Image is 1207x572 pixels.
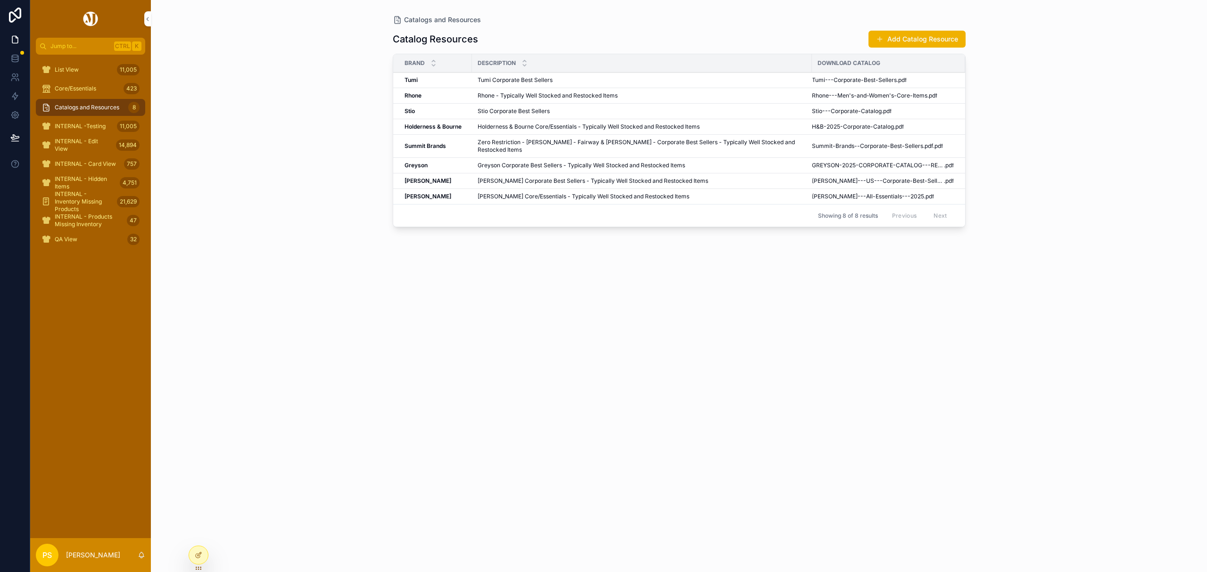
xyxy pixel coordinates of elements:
span: K [133,42,141,50]
span: Summit-Brands--Corporate-Best-Sellers.pdf [812,142,933,150]
span: .pdf [927,92,937,99]
strong: Stio [405,107,415,114]
a: INTERNAL - Edit View14,894 [36,137,145,154]
span: .pdf [897,76,907,84]
span: .pdf [882,107,892,115]
span: Description [478,59,516,67]
strong: [PERSON_NAME] [405,193,451,200]
span: Stio---Corporate-Catalog [812,107,882,115]
span: [PERSON_NAME] Corporate Best Sellers - Typically Well Stocked and Restocked Items [478,177,708,185]
span: GREYSON-2025-CORPORATE-CATALOG---RETAIL [812,162,944,169]
span: Greyson Corporate Best Sellers - Typically Well Stocked and Restocked Items [478,162,685,169]
a: [PERSON_NAME]---US---Corporate-Best-Sellers.pdf [812,177,954,185]
span: Stio Corporate Best Sellers [478,107,550,115]
span: Brand [405,59,425,67]
span: .pdf [944,162,954,169]
span: Catalogs and Resources [55,104,119,111]
a: INTERNAL -Testing11,005 [36,118,145,135]
div: 11,005 [117,64,140,75]
span: Rhone---Men's-and-Women's-Core-Items [812,92,927,99]
a: QA View32 [36,231,145,248]
strong: Greyson [405,162,428,169]
p: [PERSON_NAME] [66,550,120,560]
span: PS [42,549,52,561]
div: 757 [124,158,140,170]
span: Ctrl [114,41,131,51]
a: List View11,005 [36,61,145,78]
a: INTERNAL - Hidden Items4,751 [36,174,145,191]
span: INTERNAL - Edit View [55,138,112,153]
span: List View [55,66,79,74]
h1: Catalog Resources [393,33,478,46]
strong: Rhone [405,92,422,99]
div: 11,005 [117,121,140,132]
a: Catalogs and Resources [393,15,481,25]
div: 47 [127,215,140,226]
span: INTERNAL - Products Missing Inventory [55,213,123,228]
span: Holderness & Bourne Core/Essentials - Typically Well Stocked and Restocked Items [478,123,700,131]
a: INTERNAL - Products Missing Inventory47 [36,212,145,229]
span: .pdf [924,193,934,200]
span: INTERNAL - Inventory Missing Products [55,190,113,213]
span: INTERNAL - Hidden Items [55,175,116,190]
strong: Holderness & Bourne [405,123,462,130]
span: Jump to... [50,42,110,50]
span: Download Catalog [818,59,880,67]
span: QA View [55,236,77,243]
button: Jump to...CtrlK [36,38,145,55]
a: Rhone---Men's-and-Women's-Core-Items.pdf [812,92,937,99]
a: Tumi---Corporate-Best-Sellers.pdf [812,76,907,84]
span: .pdf [933,142,943,150]
div: 8 [128,102,140,113]
a: Stio---Corporate-Catalog.pdf [812,107,892,115]
span: Rhone - Typically Well Stocked and Restocked Items [478,92,618,99]
span: Core/Essentials [55,85,96,92]
div: 4,751 [120,177,140,188]
span: Tumi---Corporate-Best-Sellers [812,76,897,84]
span: .pdf [894,123,904,131]
span: H&B-2025-Corporate-Catalog [812,123,894,131]
button: Add Catalog Resource [868,31,966,48]
a: INTERNAL - Card View757 [36,155,145,172]
span: [PERSON_NAME]---All-Essentials---2025 [812,193,924,200]
div: 423 [124,83,140,94]
a: H&B-2025-Corporate-Catalog.pdf [812,123,904,131]
a: Summit-Brands--Corporate-Best-Sellers.pdf.pdf [812,142,943,150]
div: 21,629 [117,196,140,207]
a: Catalogs and Resources8 [36,99,145,116]
span: Catalogs and Resources [404,15,481,25]
div: scrollable content [30,55,151,260]
a: INTERNAL - Inventory Missing Products21,629 [36,193,145,210]
a: Core/Essentials423 [36,80,145,97]
strong: [PERSON_NAME] [405,177,451,184]
span: [PERSON_NAME] Core/Essentials - Typically Well Stocked and Restocked Items [478,193,689,200]
a: GREYSON-2025-CORPORATE-CATALOG---RETAIL.pdf [812,162,954,169]
span: Zero Restriction - [PERSON_NAME] - Fairway & [PERSON_NAME] - Corporate Best Sellers - Typically W... [478,139,806,154]
div: 14,894 [116,139,140,151]
span: INTERNAL - Card View [55,160,116,168]
strong: Tumi [405,76,418,83]
img: App logo [82,11,99,26]
span: INTERNAL -Testing [55,123,106,130]
span: [PERSON_NAME]---US---Corporate-Best-Sellers [812,177,944,185]
span: .pdf [944,177,954,185]
a: [PERSON_NAME]---All-Essentials---2025.pdf [812,193,934,200]
div: 32 [127,234,140,245]
span: Showing 8 of 8 results [818,212,878,220]
strong: Summit Brands [405,142,446,149]
span: Tumi Corporate Best Sellers [478,76,553,84]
